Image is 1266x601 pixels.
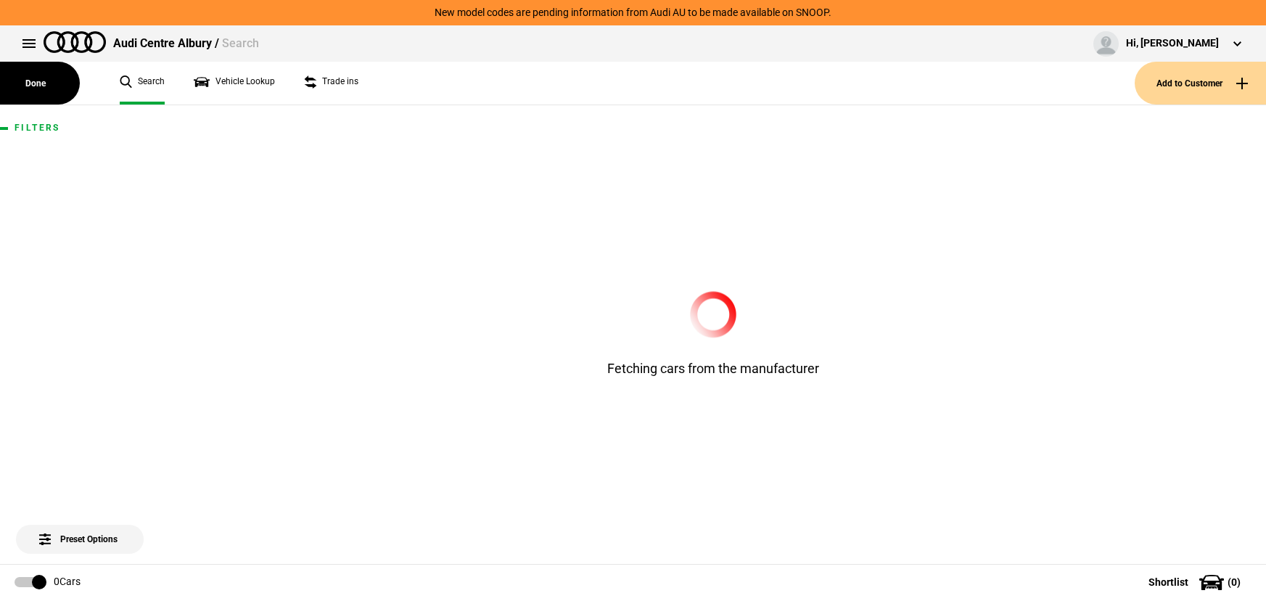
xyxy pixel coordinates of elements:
a: Search [120,62,165,105]
button: Shortlist(0) [1127,564,1266,600]
div: Audi Centre Albury / [113,36,259,52]
span: Preset Options [42,516,118,544]
div: Hi, [PERSON_NAME] [1126,36,1219,51]
img: audi.png [44,31,106,53]
span: Search [222,36,259,50]
h1: Filters [15,123,145,133]
div: 0 Cars [54,575,81,589]
a: Vehicle Lookup [194,62,275,105]
button: Add to Customer [1135,62,1266,105]
a: Trade ins [304,62,358,105]
span: Shortlist [1148,577,1188,587]
span: ( 0 ) [1228,577,1241,587]
div: Fetching cars from the manufacturer [532,291,895,377]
